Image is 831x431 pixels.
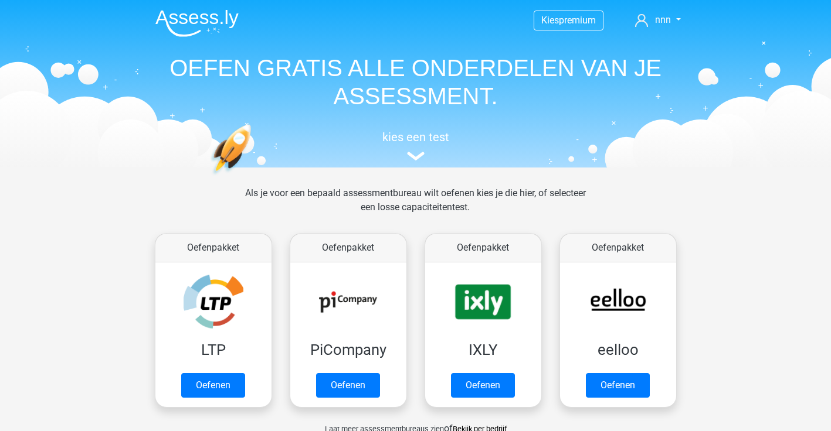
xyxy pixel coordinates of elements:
a: nnn [630,13,685,27]
a: Oefenen [316,373,380,398]
span: Kies [541,15,559,26]
h1: OEFEN GRATIS ALLE ONDERDELEN VAN JE ASSESSMENT. [146,54,686,110]
img: Assessly [155,9,239,37]
a: Kiespremium [534,12,603,28]
span: nnn [655,14,671,25]
div: Als je voor een bepaald assessmentbureau wilt oefenen kies je die hier, of selecteer een losse ca... [236,186,595,228]
img: oefenen [211,124,297,230]
h5: kies een test [146,130,686,144]
a: Oefenen [181,373,245,398]
a: Oefenen [451,373,515,398]
a: kies een test [146,130,686,161]
span: premium [559,15,596,26]
a: Oefenen [586,373,650,398]
img: assessment [407,152,425,160]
